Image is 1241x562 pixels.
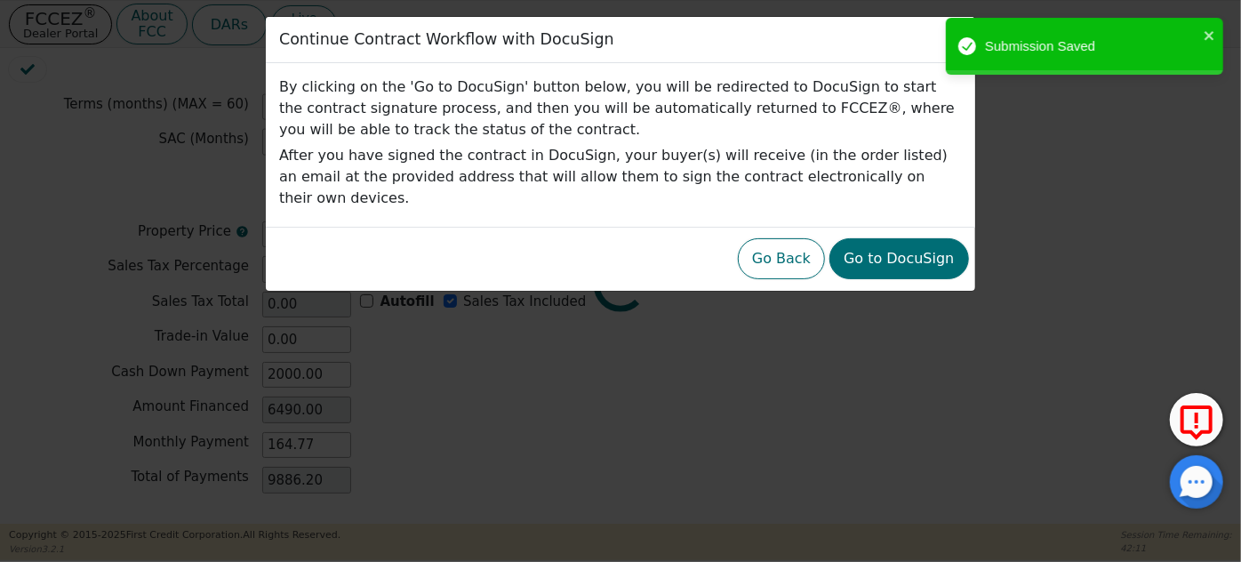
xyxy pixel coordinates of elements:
[279,76,962,140] p: By clicking on the 'Go to DocuSign' button below, you will be redirected to DocuSign to start the...
[738,238,825,279] button: Go Back
[1204,25,1216,45] button: close
[985,36,1198,57] div: Submission Saved
[279,30,614,49] h3: Continue Contract Workflow with DocuSign
[1170,393,1223,446] button: Report Error to FCC
[279,145,962,209] p: After you have signed the contract in DocuSign, your buyer(s) will receive (in the order listed) ...
[829,238,968,279] button: Go to DocuSign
